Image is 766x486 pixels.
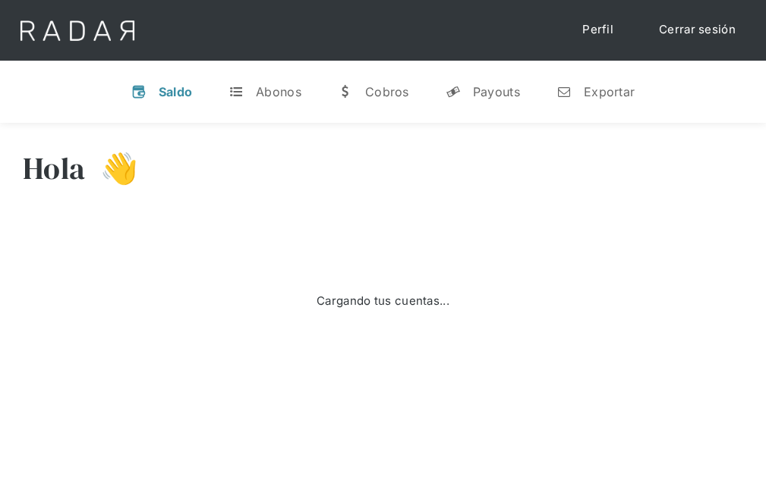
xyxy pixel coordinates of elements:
a: Perfil [567,15,629,45]
div: Exportar [584,84,635,99]
div: y [446,84,461,99]
div: Cargando tus cuentas... [317,293,449,310]
a: Cerrar sesión [644,15,751,45]
div: Abonos [256,84,301,99]
div: w [338,84,353,99]
h3: Hola [23,149,85,187]
div: Cobros [365,84,409,99]
div: v [131,84,147,99]
div: Payouts [473,84,520,99]
h3: 👋 [85,149,138,187]
div: t [229,84,244,99]
div: Saldo [159,84,193,99]
div: n [556,84,572,99]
